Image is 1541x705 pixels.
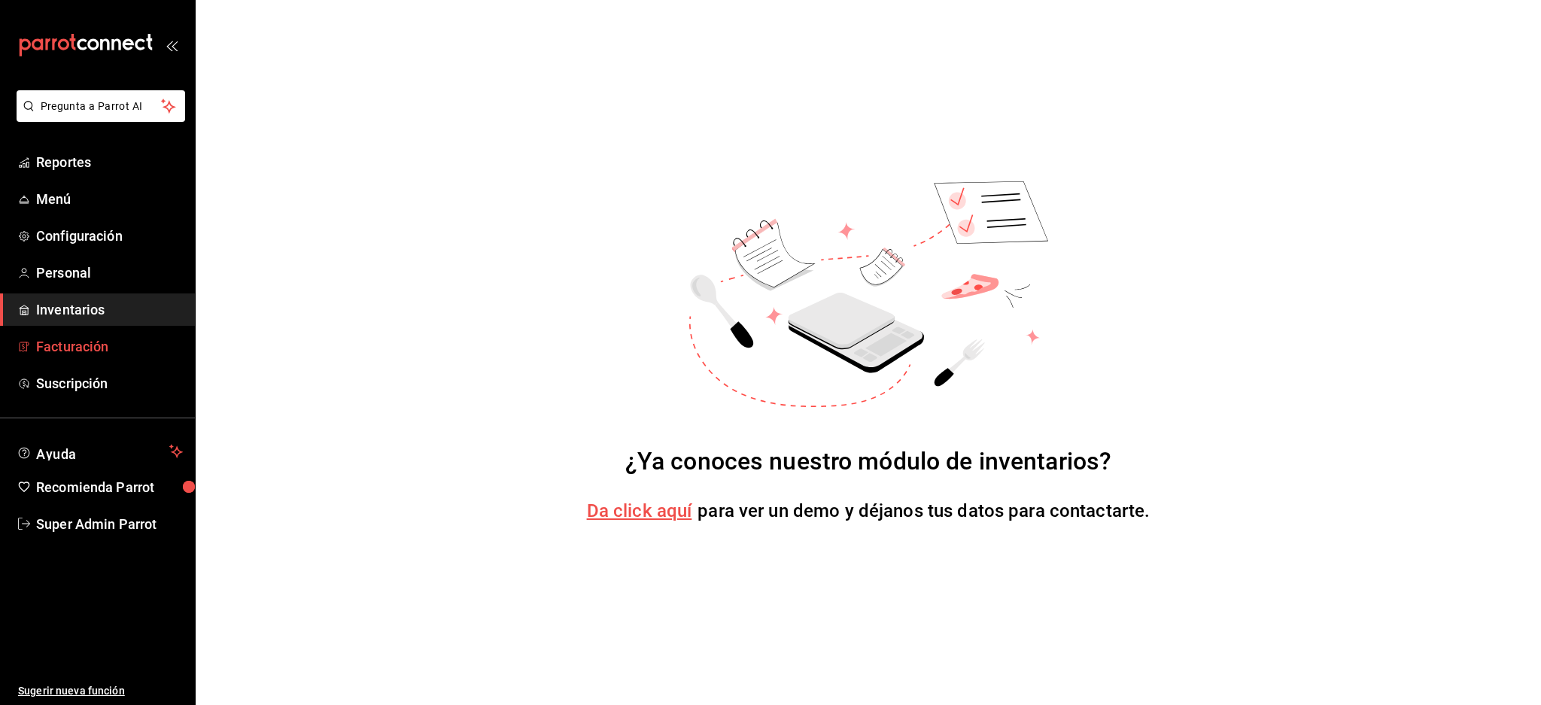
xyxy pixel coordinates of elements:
[36,336,183,357] span: Facturación
[36,477,183,497] span: Recomienda Parrot
[36,226,183,246] span: Configuración
[625,443,1112,479] div: ¿Ya conoces nuestro módulo de inventarios?
[36,152,183,172] span: Reportes
[36,299,183,320] span: Inventarios
[18,683,183,699] span: Sugerir nueva función
[41,99,162,114] span: Pregunta a Parrot AI
[36,189,183,209] span: Menú
[698,500,1150,521] span: para ver un demo y déjanos tus datos para contactarte.
[17,90,185,122] button: Pregunta a Parrot AI
[36,263,183,283] span: Personal
[166,39,178,51] button: open_drawer_menu
[36,373,183,394] span: Suscripción
[36,442,163,460] span: Ayuda
[11,109,185,125] a: Pregunta a Parrot AI
[587,500,692,521] a: Da click aquí
[36,514,183,534] span: Super Admin Parrot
